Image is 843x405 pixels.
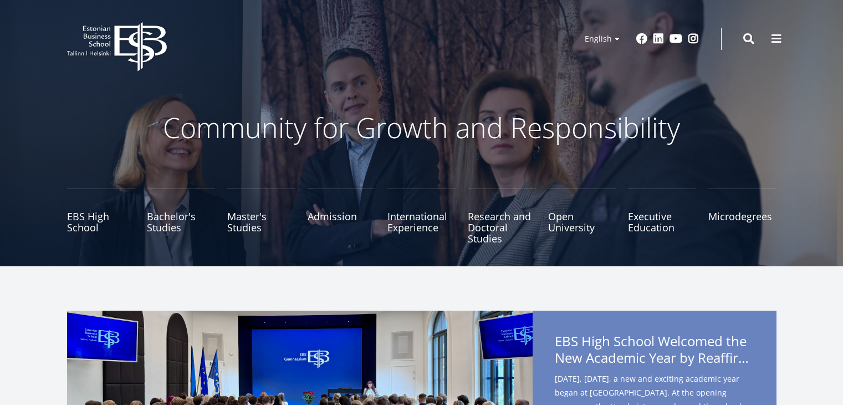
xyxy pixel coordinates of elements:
[387,189,456,244] a: International Experience
[308,189,376,244] a: Admission
[670,33,682,44] a: Youtube
[227,189,295,244] a: Master's Studies
[555,350,754,366] span: New Academic Year by Reaffirming Its Core Values
[636,33,647,44] a: Facebook
[628,189,696,244] a: Executive Education
[67,189,135,244] a: EBS High School
[688,33,699,44] a: Instagram
[128,111,716,144] p: Community for Growth and Responsibility
[548,189,616,244] a: Open University
[653,33,664,44] a: Linkedin
[708,189,776,244] a: Microdegrees
[468,189,536,244] a: Research and Doctoral Studies
[555,333,754,369] span: EBS High School Welcomed the
[147,189,215,244] a: Bachelor's Studies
